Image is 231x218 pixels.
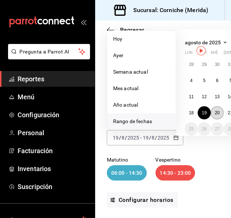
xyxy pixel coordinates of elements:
span: Mes actual [113,85,170,92]
abbr: 6 de agosto de 2025 [216,78,219,83]
span: Regresar [120,26,144,33]
abbr: 20 de agosto de 2025 [215,110,220,115]
abbr: 29 de julio de 2025 [202,62,206,67]
button: 30 de julio de 2025 [211,58,224,71]
span: / [155,135,157,141]
abbr: miércoles [211,50,218,58]
span: / [119,135,121,141]
abbr: 27 de agosto de 2025 [215,126,220,132]
button: 5 de agosto de 2025 [198,74,210,87]
div: 14:30 - 23:00 [156,165,195,181]
span: Pregunta a Parrot AI [20,48,79,56]
button: 29 de julio de 2025 [198,58,210,71]
abbr: 4 de agosto de 2025 [190,78,193,83]
abbr: 26 de agosto de 2025 [202,126,206,132]
abbr: 25 de agosto de 2025 [189,126,194,132]
button: 20 de agosto de 2025 [211,106,224,119]
input: -- [121,135,125,141]
span: agosto de 2025 [185,40,221,45]
span: Facturación [18,146,89,156]
button: 6 de agosto de 2025 [211,74,224,87]
span: / [125,135,127,141]
span: Ayer [113,52,170,59]
span: - [140,135,142,141]
span: Personal [18,128,89,138]
button: 18 de agosto de 2025 [185,106,198,119]
span: Año actual [113,101,170,109]
span: Reportes [18,74,89,84]
button: 4 de agosto de 2025 [185,74,198,87]
abbr: 18 de agosto de 2025 [189,110,194,115]
button: 11 de agosto de 2025 [185,90,198,103]
abbr: 30 de julio de 2025 [215,62,220,67]
button: Regresar [107,26,144,33]
span: Suscripción [18,182,89,192]
a: Pregunta a Parrot AI [5,53,90,61]
button: Pregunta a Parrot AI [8,44,90,59]
button: 19 de agosto de 2025 [198,106,210,119]
img: Tooltip marker [197,46,206,55]
div: 06:00 - 14:30 [107,165,147,181]
p: Vespertino [156,157,195,162]
span: Semana actual [113,68,170,76]
input: -- [112,135,119,141]
abbr: 12 de agosto de 2025 [202,94,206,99]
abbr: 19 de agosto de 2025 [202,110,206,115]
input: -- [142,135,149,141]
abbr: 11 de agosto de 2025 [189,94,194,99]
input: ---- [127,135,139,141]
button: Configurar horarios [107,192,178,208]
span: / [149,135,151,141]
button: 27 de agosto de 2025 [211,122,224,136]
button: open_drawer_menu [81,19,86,25]
span: Rango de fechas [113,118,170,125]
span: Inventarios [18,164,89,174]
h3: Sucursal: Corniche (Merida) [127,6,209,15]
abbr: 13 de agosto de 2025 [215,94,220,99]
button: agosto de 2025 [185,38,230,47]
abbr: lunes [185,50,193,58]
input: ---- [157,135,170,141]
abbr: 28 de julio de 2025 [189,62,194,67]
abbr: 5 de agosto de 2025 [203,78,206,83]
input: -- [152,135,155,141]
button: 12 de agosto de 2025 [198,90,210,103]
button: 13 de agosto de 2025 [211,90,224,103]
button: 25 de agosto de 2025 [185,122,198,136]
span: Hoy [113,35,170,43]
p: Matutino [107,157,147,162]
span: Configuración [18,110,89,120]
button: 28 de julio de 2025 [185,58,198,71]
button: 26 de agosto de 2025 [198,122,210,136]
span: Menú [18,92,89,102]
